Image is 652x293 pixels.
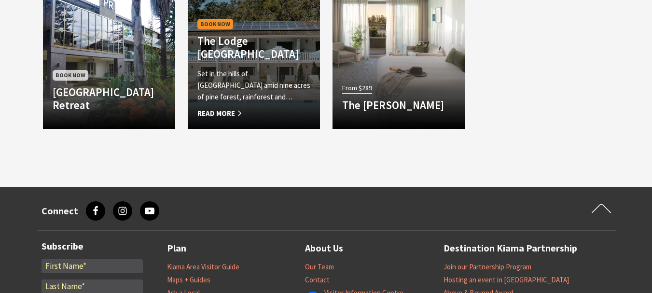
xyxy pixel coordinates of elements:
[53,85,166,112] h4: [GEOGRAPHIC_DATA] Retreat
[342,83,372,94] span: From $289
[444,275,569,285] a: Hosting an event in [GEOGRAPHIC_DATA]
[342,98,455,112] h4: The [PERSON_NAME]
[305,275,330,285] a: Contact
[42,240,143,252] h3: Subscribe
[305,240,343,256] a: About Us
[444,262,531,272] a: Join our Partnership Program
[197,108,310,119] span: Read More
[167,275,210,285] a: Maps + Guides
[42,205,78,217] h3: Connect
[197,68,310,103] p: Set in the hills of [GEOGRAPHIC_DATA] amid nine acres of pine forest, rainforest and…
[42,259,143,274] input: First Name*
[167,240,186,256] a: Plan
[197,19,233,29] span: Book Now
[197,34,310,61] h4: The Lodge [GEOGRAPHIC_DATA]
[53,70,88,80] span: Book Now
[305,262,334,272] a: Our Team
[444,240,577,256] a: Destination Kiama Partnership
[167,262,239,272] a: Kiama Area Visitor Guide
